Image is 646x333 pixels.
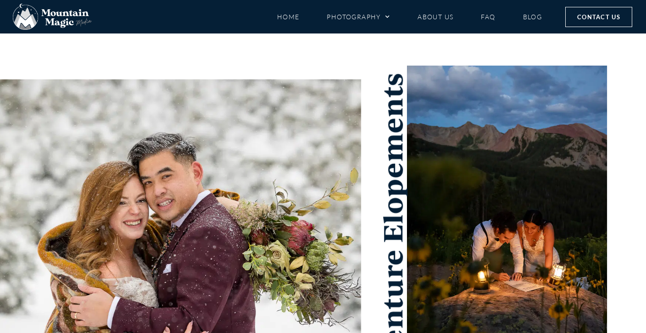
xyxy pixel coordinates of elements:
img: Mountain Magic Media photography logo Crested Butte Photographer [13,4,92,30]
nav: Menu [277,9,542,25]
a: Home [277,9,300,25]
a: About Us [418,9,453,25]
a: Contact Us [565,7,632,27]
a: Photography [327,9,390,25]
a: FAQ [481,9,495,25]
a: Blog [523,9,542,25]
span: Contact Us [577,12,620,22]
